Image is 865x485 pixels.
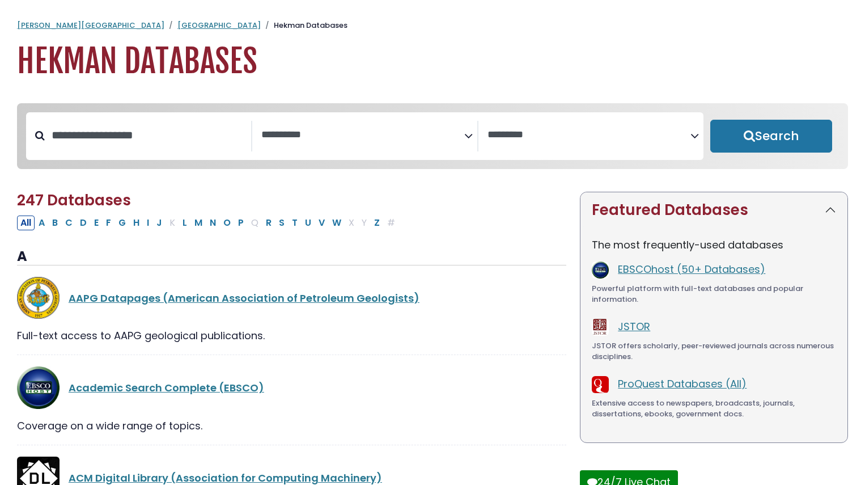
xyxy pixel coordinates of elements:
[618,262,765,276] a: EBSCOhost (50+ Databases)
[35,216,48,230] button: Filter Results A
[191,216,206,230] button: Filter Results M
[580,192,847,228] button: Featured Databases
[49,216,61,230] button: Filter Results B
[153,216,166,230] button: Filter Results J
[17,103,848,169] nav: Search filters
[17,215,400,229] div: Alpha-list to filter by first letter of database name
[17,418,566,433] div: Coverage on a wide range of topics.
[329,216,345,230] button: Filter Results W
[17,328,566,343] div: Full-text access to AAPG geological publications.
[275,216,288,230] button: Filter Results S
[69,381,264,395] a: Academic Search Complete (EBSCO)
[315,216,328,230] button: Filter Results V
[17,20,164,31] a: [PERSON_NAME][GEOGRAPHIC_DATA]
[130,216,143,230] button: Filter Results H
[261,129,464,141] textarea: Search
[261,20,347,31] li: Hekman Databases
[17,20,848,31] nav: breadcrumb
[592,340,836,362] div: JSTOR offers scholarly, peer-reviewed journals across numerous disciplines.
[69,471,382,485] a: ACM Digital Library (Association for Computing Machinery)
[179,216,190,230] button: Filter Results L
[262,216,275,230] button: Filter Results R
[710,120,832,153] button: Submit for Search Results
[17,216,35,230] button: All
[206,216,219,230] button: Filter Results N
[77,216,90,230] button: Filter Results D
[235,216,247,230] button: Filter Results P
[592,283,836,305] div: Powerful platform with full-text databases and popular information.
[62,216,76,230] button: Filter Results C
[618,377,747,391] a: ProQuest Databases (All)
[91,216,102,230] button: Filter Results E
[289,216,301,230] button: Filter Results T
[592,398,836,420] div: Extensive access to newspapers, broadcasts, journals, dissertations, ebooks, government docs.
[177,20,261,31] a: [GEOGRAPHIC_DATA]
[302,216,315,230] button: Filter Results U
[115,216,129,230] button: Filter Results G
[45,126,251,145] input: Search database by title or keyword
[487,129,690,141] textarea: Search
[592,237,836,252] p: The most frequently-used databases
[220,216,234,230] button: Filter Results O
[143,216,152,230] button: Filter Results I
[69,291,419,305] a: AAPG Datapages (American Association of Petroleum Geologists)
[618,319,650,334] a: JSTOR
[17,248,566,265] h3: A
[17,43,848,81] h1: Hekman Databases
[371,216,383,230] button: Filter Results Z
[17,190,131,210] span: 247 Databases
[103,216,115,230] button: Filter Results F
